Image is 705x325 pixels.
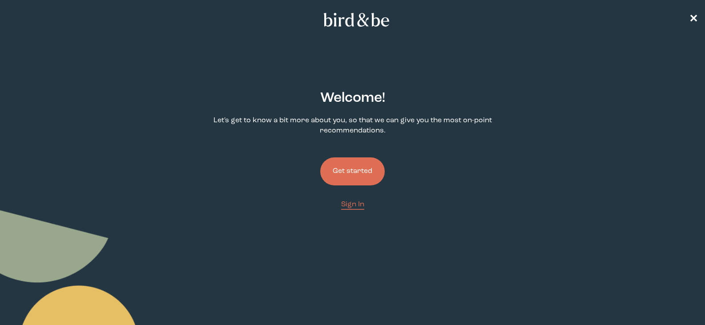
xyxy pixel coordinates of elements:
button: Get started [320,157,385,185]
a: Sign In [341,200,364,210]
a: ✕ [689,12,698,28]
span: ✕ [689,14,698,25]
p: Let's get to know a bit more about you, so that we can give you the most on-point recommendations. [183,116,522,136]
a: Get started [320,143,385,200]
h2: Welcome ! [320,88,385,108]
span: Sign In [341,201,364,208]
iframe: Gorgias live chat messenger [661,283,696,316]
